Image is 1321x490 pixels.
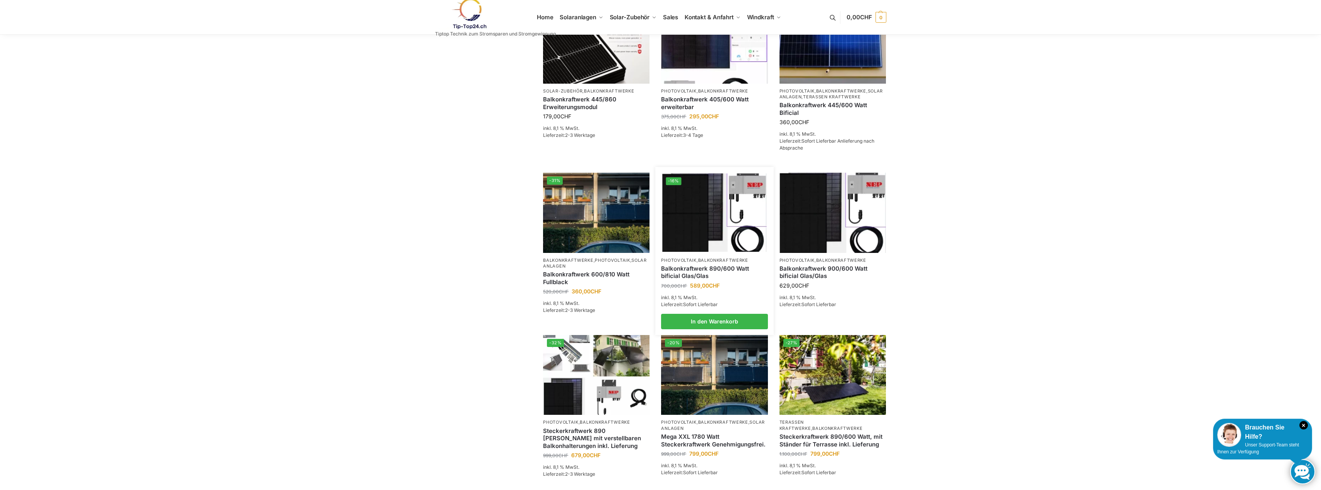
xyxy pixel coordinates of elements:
bdi: 629,00 [779,282,809,289]
span: Lieferzeit: [661,132,703,138]
bdi: 679,00 [571,452,601,458]
img: Steckerkraftwerk 890/600 Watt, mit Ständer für Terrasse inkl. Lieferung [779,335,886,415]
span: Unser Support-Team steht Ihnen zur Verfügung [1217,442,1299,455]
p: , [543,88,650,94]
a: Photovoltaik [595,258,630,263]
a: Terassen Kraftwerke [803,94,860,99]
span: Solar-Zubehör [610,13,650,21]
bdi: 360,00 [572,288,601,295]
span: Lieferzeit: [543,307,595,313]
p: inkl. 8,1 % MwSt. [779,462,886,469]
p: , , [661,419,768,431]
p: , [543,419,650,425]
span: Sofort Lieferbar [801,470,836,475]
span: CHF [709,282,720,289]
img: 860 Watt Komplett mit Balkonhalterung [543,335,650,415]
a: -32%860 Watt Komplett mit Balkonhalterung [543,335,650,415]
p: , , , [779,88,886,100]
p: inkl. 8,1 % MwSt. [543,464,650,471]
p: , [661,88,768,94]
span: Windkraft [747,13,774,21]
a: Steckerkraftwerk 890 Watt mit verstellbaren Balkonhalterungen inkl. Lieferung [543,427,650,450]
span: Kontakt & Anfahrt [685,13,734,21]
span: CHF [590,288,601,295]
span: CHF [559,289,569,295]
bdi: 295,00 [689,113,719,120]
a: Photovoltaik [779,258,815,263]
bdi: 999,00 [543,453,568,458]
bdi: 799,00 [689,450,719,457]
span: Lieferzeit: [543,132,595,138]
a: Balkonkraftwerke [698,88,748,94]
span: CHF [829,450,840,457]
p: inkl. 8,1 % MwSt. [543,125,650,132]
a: Balkonkraftwerk 600/810 Watt Fullblack [543,271,650,286]
a: -31%2 Balkonkraftwerke [543,173,650,253]
p: inkl. 8,1 % MwSt. [661,125,768,132]
span: CHF [798,451,807,457]
bdi: 999,00 [661,451,686,457]
span: CHF [677,451,686,457]
span: Sofort Lieferbar [801,301,836,307]
p: inkl. 8,1 % MwSt. [543,300,650,307]
a: Balkonkraftwerk 405/600 Watt erweiterbar [661,96,768,111]
span: Solaranlagen [560,13,596,21]
bdi: 375,00 [661,114,686,120]
span: CHF [798,119,809,125]
img: Customer service [1217,423,1241,447]
a: Photovoltaik [779,88,815,94]
span: Sofort Lieferbar [683,470,718,475]
span: 0,00 [847,13,872,21]
span: 3-4 Tage [683,132,703,138]
a: Balkonkraftwerk 890/600 Watt bificial Glas/Glas [661,265,768,280]
span: Lieferzeit: [779,138,874,151]
a: Photovoltaik [661,258,696,263]
span: 2-3 Werktage [565,307,595,313]
img: Bificiales Hochleistungsmodul [662,173,767,252]
a: Balkonkraftwerk 900/600 Watt bificial Glas/Glas [779,265,886,280]
span: CHF [708,450,719,457]
a: Mega XXL 1780 Watt Steckerkraftwerk Genehmigungsfrei. [661,433,768,448]
a: -20%2 Balkonkraftwerke [661,335,768,415]
span: Lieferzeit: [661,301,718,307]
img: Bificiales Hochleistungsmodul [779,173,886,253]
a: Solaranlagen [661,419,765,431]
img: Balkonkraftwerk 445/860 Erweiterungsmodul [543,4,650,84]
a: Balkonkraftwerke [812,426,862,431]
img: 2 Balkonkraftwerke [661,335,768,415]
a: -16%Bificiales Hochleistungsmodul [662,173,767,252]
span: CHF [708,113,719,120]
a: Solaranlagen [779,88,883,99]
p: inkl. 8,1 % MwSt. [661,294,768,301]
a: Solar-Zubehör [543,88,582,94]
bdi: 799,00 [810,450,840,457]
span: Sofort Lieferbar Anlieferung nach Absprache [779,138,874,151]
a: 0,00CHF 0 [847,6,886,29]
bdi: 520,00 [543,289,569,295]
i: Schließen [1299,421,1308,429]
p: , , [543,258,650,269]
bdi: 179,00 [543,113,571,120]
p: , [661,258,768,263]
a: Photovoltaik [661,419,696,425]
p: , [779,258,886,263]
span: Sofort Lieferbar [683,301,718,307]
span: 2-3 Werktage [565,471,595,477]
p: inkl. 8,1 % MwSt. [779,294,886,301]
p: inkl. 8,1 % MwSt. [661,462,768,469]
bdi: 360,00 [779,119,809,125]
a: Balkonkraftwerke [698,419,748,425]
span: CHF [590,452,601,458]
a: Balkonkraftwerk 445/860 Erweiterungsmodul [543,96,650,111]
span: CHF [798,282,809,289]
span: CHF [860,13,872,21]
a: -21%Steckerfertig Plug & Play mit 410 Watt [661,4,768,84]
span: 2-3 Werktage [565,132,595,138]
a: Balkonkraftwerke [584,88,634,94]
span: CHF [558,453,568,458]
bdi: 589,00 [690,282,720,289]
a: Solaranlagen [543,258,647,269]
a: Balkonkraftwerke [816,88,866,94]
p: inkl. 8,1 % MwSt. [779,131,886,138]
